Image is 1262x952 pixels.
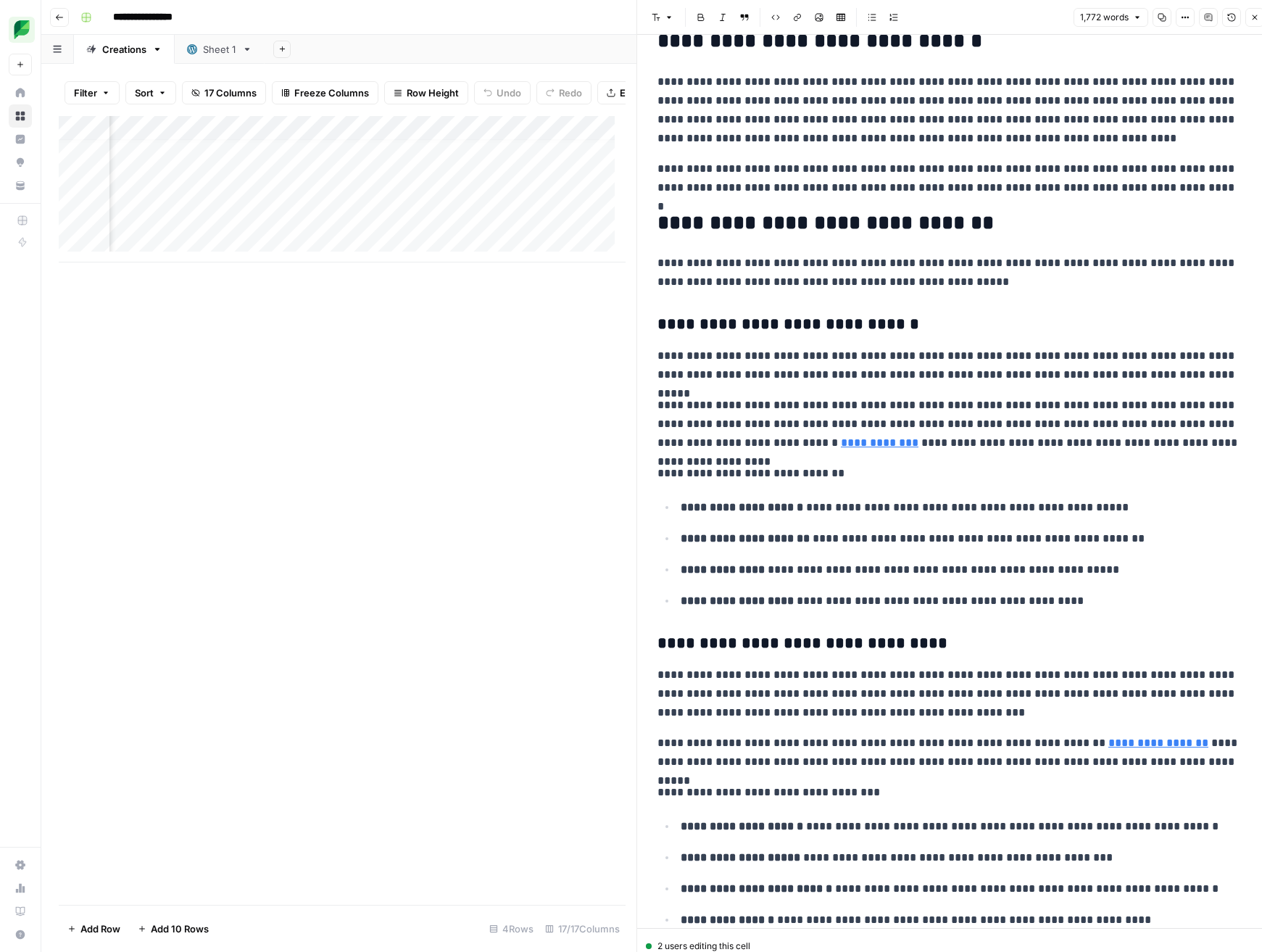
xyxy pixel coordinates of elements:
a: Sheet 1 [175,35,265,64]
button: Add 10 Rows [129,917,217,940]
a: Insights [9,128,32,151]
a: Creations [74,35,175,64]
button: Export CSV [597,81,681,104]
span: Sort [135,86,154,100]
div: 4 Rows [483,917,539,940]
span: Freeze Columns [294,86,369,100]
span: Add 10 Rows [151,922,209,936]
span: 1,772 words [1080,11,1129,24]
span: Redo [559,86,582,100]
div: Creations [102,42,146,57]
img: SproutSocial Logo [9,17,35,43]
div: Sheet 1 [203,42,236,57]
a: Your Data [9,174,32,197]
button: 17 Columns [182,81,266,104]
span: Filter [74,86,97,100]
button: 1,772 words [1074,8,1148,27]
div: 17/17 Columns [539,917,626,940]
button: Freeze Columns [272,81,378,104]
span: Export CSV [620,86,671,100]
button: Add Row [59,917,129,940]
button: Sort [125,81,176,104]
span: 17 Columns [204,86,257,100]
button: Filter [65,81,120,104]
a: Browse [9,104,32,128]
span: Undo [497,86,521,100]
span: Add Row [80,922,120,936]
a: Opportunities [9,151,32,174]
span: Row Height [407,86,459,100]
button: Redo [536,81,591,104]
button: Row Height [384,81,468,104]
a: Usage [9,877,32,900]
button: Workspace: SproutSocial [9,12,32,48]
a: Settings [9,853,32,877]
a: Home [9,81,32,104]
a: Learning Hub [9,900,32,923]
button: Help + Support [9,923,32,946]
button: Undo [474,81,531,104]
